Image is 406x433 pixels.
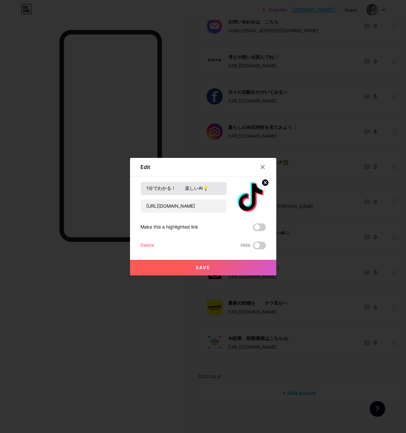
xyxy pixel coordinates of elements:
[141,200,227,213] input: URL
[140,242,154,249] div: Delete
[235,182,266,213] img: link_thumbnail
[141,182,227,195] input: Title
[140,223,198,231] div: Make this a highlighted link
[130,260,276,275] button: Save
[241,242,250,249] span: Hide
[140,163,150,171] div: Edit
[196,265,210,270] span: Save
